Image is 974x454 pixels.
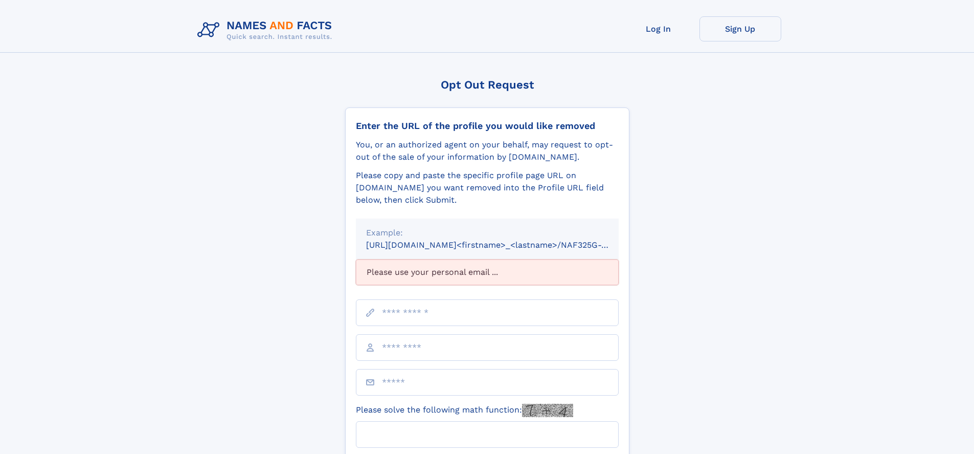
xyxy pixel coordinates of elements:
div: Please copy and paste the specific profile page URL on [DOMAIN_NAME] you want removed into the Pr... [356,169,619,206]
div: Please use your personal email ... [356,260,619,285]
a: Sign Up [699,16,781,41]
small: [URL][DOMAIN_NAME]<firstname>_<lastname>/NAF325G-xxxxxxxx [366,240,638,250]
a: Log In [618,16,699,41]
label: Please solve the following math function: [356,404,573,417]
img: Logo Names and Facts [193,16,341,44]
div: Example: [366,227,608,239]
div: Enter the URL of the profile you would like removed [356,120,619,132]
div: Opt Out Request [345,78,629,91]
div: You, or an authorized agent on your behalf, may request to opt-out of the sale of your informatio... [356,139,619,163]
